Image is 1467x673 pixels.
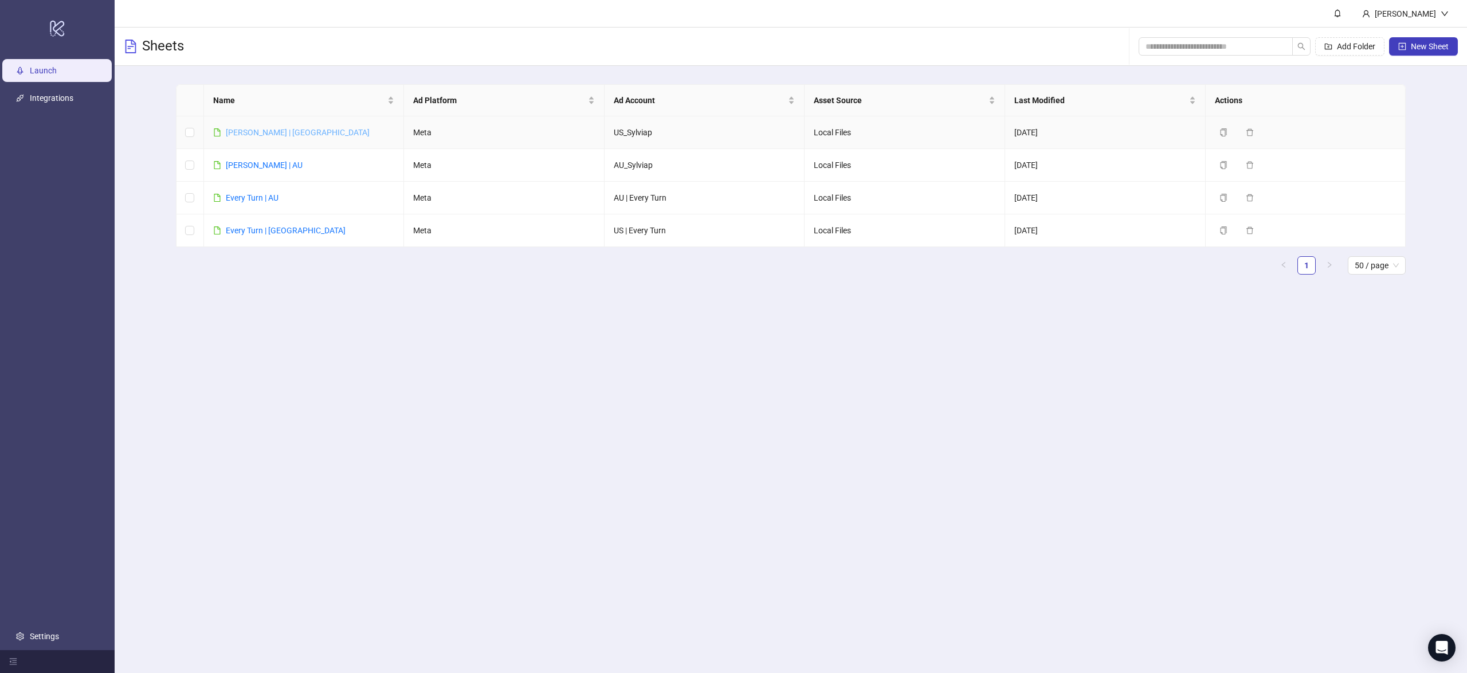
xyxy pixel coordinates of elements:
h3: Sheets [142,37,184,56]
span: 50 / page [1355,257,1399,274]
li: Next Page [1320,256,1339,275]
a: Launch [30,66,57,75]
span: search [1297,42,1305,50]
a: Integrations [30,93,73,103]
div: Open Intercom Messenger [1428,634,1456,662]
td: Local Files [805,182,1005,214]
td: Meta [404,182,605,214]
td: Local Files [805,116,1005,149]
span: Ad Platform [413,94,586,107]
a: Every Turn | AU [226,193,279,202]
span: right [1326,261,1333,268]
span: Asset Source [814,94,986,107]
span: file [213,226,221,234]
td: [DATE] [1005,214,1206,247]
span: plus-square [1398,42,1406,50]
span: copy [1219,226,1227,234]
a: Settings [30,632,59,641]
span: delete [1246,226,1254,234]
span: delete [1246,161,1254,169]
li: Previous Page [1274,256,1293,275]
div: [PERSON_NAME] [1370,7,1441,20]
a: Every Turn | [GEOGRAPHIC_DATA] [226,226,346,235]
span: Ad Account [614,94,786,107]
td: [DATE] [1005,182,1206,214]
span: file [213,194,221,202]
span: folder-add [1324,42,1332,50]
th: Name [204,85,405,116]
span: file [213,128,221,136]
td: [DATE] [1005,116,1206,149]
span: delete [1246,194,1254,202]
span: menu-fold [9,658,17,666]
th: Asset Source [805,85,1005,116]
span: bell [1333,9,1342,17]
th: Last Modified [1005,85,1206,116]
span: copy [1219,128,1227,136]
span: file-text [124,40,138,53]
td: Local Files [805,214,1005,247]
span: delete [1246,128,1254,136]
a: [PERSON_NAME] | [GEOGRAPHIC_DATA] [226,128,370,137]
button: New Sheet [1389,37,1458,56]
td: AU_Sylviap [605,149,805,182]
th: Ad Account [605,85,805,116]
li: 1 [1297,256,1316,275]
span: down [1441,10,1449,18]
span: copy [1219,161,1227,169]
span: file [213,161,221,169]
td: US_Sylviap [605,116,805,149]
td: AU | Every Turn [605,182,805,214]
td: Meta [404,214,605,247]
span: copy [1219,194,1227,202]
td: [DATE] [1005,149,1206,182]
td: US | Every Turn [605,214,805,247]
th: Ad Platform [404,85,605,116]
td: Local Files [805,149,1005,182]
span: New Sheet [1411,42,1449,51]
span: left [1280,261,1287,268]
span: Last Modified [1014,94,1187,107]
button: left [1274,256,1293,275]
a: [PERSON_NAME] | AU [226,161,303,170]
span: user [1362,10,1370,18]
td: Meta [404,149,605,182]
td: Meta [404,116,605,149]
div: Page Size [1348,256,1406,275]
span: Name [213,94,386,107]
a: 1 [1298,257,1315,274]
button: Add Folder [1315,37,1384,56]
button: right [1320,256,1339,275]
th: Actions [1206,85,1406,116]
span: Add Folder [1337,42,1375,51]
